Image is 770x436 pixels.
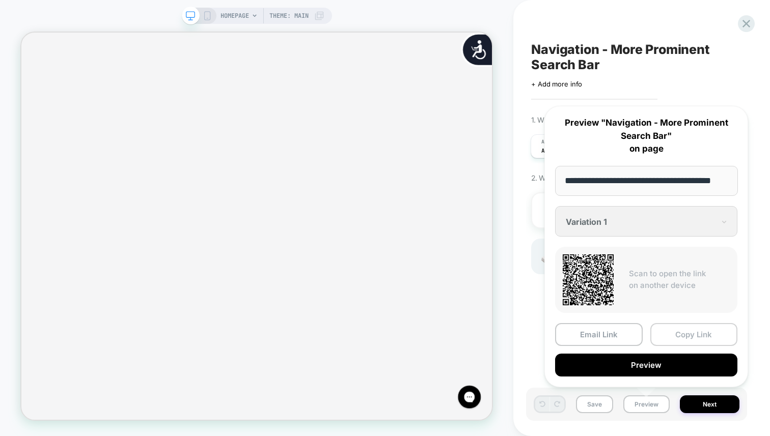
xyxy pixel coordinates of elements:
p: Preview "Navigation - More Prominent Search Bar" on page [555,117,737,156]
span: + Add more info [531,80,582,88]
span: 1. What audience and where will the experience run? [531,115,691,124]
button: Preview [555,354,737,376]
p: Scan to open the link on another device [629,268,730,291]
button: Next [680,395,739,413]
span: 2. Which changes the experience contains? [531,173,664,182]
span: Theme: MAIN [269,8,309,24]
button: Copy Link [650,323,738,346]
button: Email Link [555,323,643,346]
span: HOMEPAGE [221,8,249,24]
span: Navigation - More Prominent Search Bar [531,42,742,72]
button: Preview [623,395,670,413]
button: Save [576,395,613,413]
button: Gorgias live chat [5,4,36,34]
